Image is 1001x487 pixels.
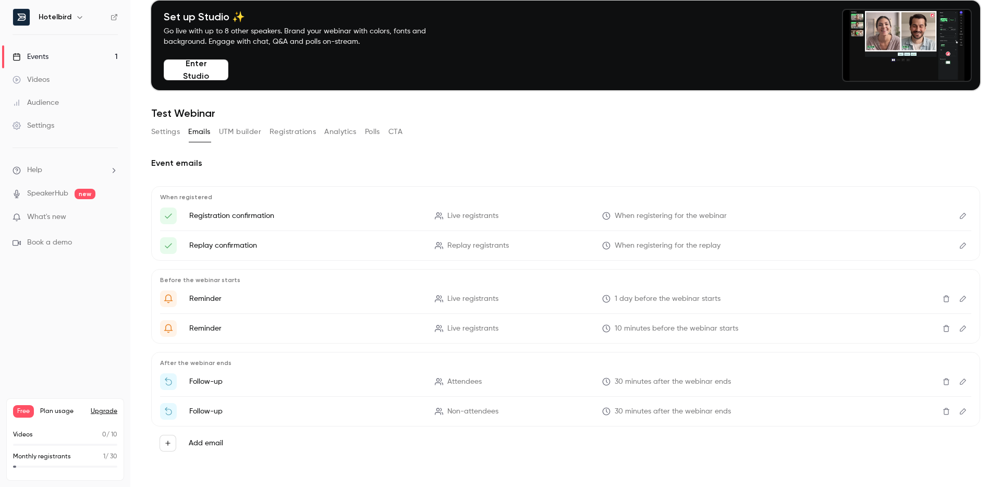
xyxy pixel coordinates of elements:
[938,403,955,420] button: Delete
[615,406,731,417] span: 30 minutes after the webinar ends
[615,240,721,251] span: When registering for the replay
[164,26,450,47] p: Go live with up to 8 other speakers. Brand your webinar with colors, fonts and background. Engage...
[938,290,955,307] button: Delete
[219,124,261,140] button: UTM builder
[27,212,66,223] span: What's new
[160,373,971,390] li: Thanks for attending {{ event_name }}
[615,323,738,334] span: 10 minutes before the webinar starts
[189,406,422,417] p: Follow-up
[955,320,971,337] button: Edit
[105,213,118,222] iframe: Noticeable Trigger
[955,208,971,224] button: Edit
[189,211,422,221] p: Registration confirmation
[388,124,402,140] button: CTA
[13,75,50,85] div: Videos
[160,276,971,284] p: Before the webinar starts
[160,403,971,420] li: Watch the replay of {{ event_name }}
[270,124,316,140] button: Registrations
[189,376,422,387] p: Follow-up
[13,430,33,440] p: Videos
[447,294,498,305] span: Live registrants
[189,294,422,304] p: Reminder
[102,432,106,438] span: 0
[938,373,955,390] button: Delete
[447,323,498,334] span: Live registrants
[955,403,971,420] button: Edit
[164,10,450,23] h4: Set up Studio ✨
[955,237,971,254] button: Edit
[447,406,498,417] span: Non-attendees
[164,59,228,80] button: Enter Studio
[13,165,118,176] li: help-dropdown-opener
[27,237,72,248] span: Book a demo
[189,240,422,251] p: Replay confirmation
[13,98,59,108] div: Audience
[13,52,48,62] div: Events
[447,240,509,251] span: Replay registrants
[938,320,955,337] button: Delete
[13,9,30,26] img: Hotelbird
[151,124,180,140] button: Settings
[27,165,42,176] span: Help
[160,208,971,224] li: Here's your access link to {{ event_name }}!
[13,120,54,131] div: Settings
[365,124,380,140] button: Polls
[615,376,731,387] span: 30 minutes after the webinar ends
[955,290,971,307] button: Edit
[160,237,971,254] li: Here's your access link to {{ event_name }}!
[13,405,34,418] span: Free
[75,189,95,199] span: new
[39,12,71,22] h6: Hotelbird
[102,430,117,440] p: / 10
[151,157,980,169] h2: Event emails
[189,438,223,448] label: Add email
[151,107,980,119] h1: Test Webinar
[27,188,68,199] a: SpeakerHub
[160,290,971,307] li: Get Ready for '{{ event_name }}' tomorrow!
[40,407,84,416] span: Plan usage
[189,323,422,334] p: Reminder
[13,452,71,461] p: Monthly registrants
[91,407,117,416] button: Upgrade
[188,124,210,140] button: Emails
[103,452,117,461] p: / 30
[615,211,727,222] span: When registering for the webinar
[160,359,971,367] p: After the webinar ends
[324,124,357,140] button: Analytics
[955,373,971,390] button: Edit
[160,193,971,201] p: When registered
[160,320,971,337] li: {{ event_name }} is about to go live
[447,376,482,387] span: Attendees
[615,294,721,305] span: 1 day before the webinar starts
[103,454,105,460] span: 1
[447,211,498,222] span: Live registrants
